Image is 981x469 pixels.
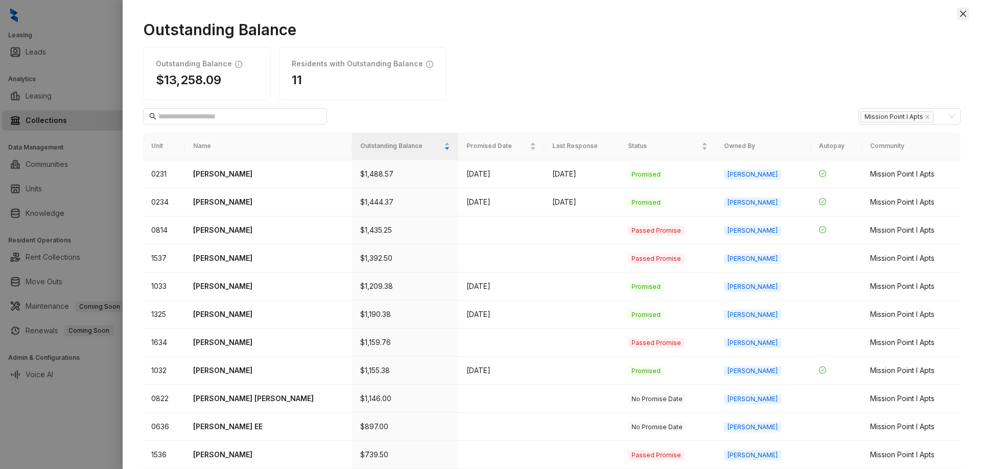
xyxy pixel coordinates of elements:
td: [DATE] [458,301,544,329]
th: Unit [143,133,185,160]
p: [PERSON_NAME] [193,196,344,208]
span: [PERSON_NAME] [724,422,781,432]
td: 1325 [143,301,185,329]
td: $1,488.57 [352,160,458,188]
td: $1,155.38 [352,357,458,385]
span: Outstanding Balance [360,141,442,151]
th: Name [185,133,353,160]
p: [PERSON_NAME] [193,337,344,348]
span: check-circle [819,366,826,374]
p: [PERSON_NAME] [193,449,344,460]
td: $1,159.76 [352,329,458,357]
td: 0231 [143,160,185,188]
div: Mission Point I Apts [870,365,952,376]
span: Passed Promise [628,254,685,264]
span: close [925,114,930,119]
span: [PERSON_NAME] [724,198,781,208]
td: [DATE] [544,188,620,216]
td: [DATE] [458,357,544,385]
span: [PERSON_NAME] [724,226,781,236]
h1: $13,258.09 [156,72,258,87]
div: Mission Point I Apts [870,449,952,460]
span: [PERSON_NAME] [724,338,781,348]
td: 1537 [143,244,185,273]
div: Mission Point I Apts [870,253,952,264]
td: 1536 [143,441,185,469]
span: [PERSON_NAME] [724,450,781,460]
div: Mission Point I Apts [870,196,952,208]
td: 1033 [143,273,185,301]
span: [PERSON_NAME] [724,282,781,292]
td: $897.00 [352,413,458,441]
span: [PERSON_NAME] [724,254,781,264]
span: No Promise Date [628,394,686,404]
div: Mission Point I Apts [870,309,952,320]
td: $1,435.25 [352,216,458,244]
span: Promised Date [466,141,527,151]
td: [DATE] [458,273,544,301]
span: check-circle [819,170,826,177]
p: [PERSON_NAME] [193,365,344,376]
p: [PERSON_NAME] [193,309,344,320]
div: Mission Point I Apts [870,393,952,404]
span: No Promise Date [628,422,686,432]
span: Promised [628,169,664,180]
div: Mission Point I Apts [870,337,952,348]
span: close [959,10,967,18]
p: [PERSON_NAME] [PERSON_NAME] [193,393,344,404]
th: Promised Date [458,133,544,160]
td: $1,146.00 [352,385,458,413]
th: Community [862,133,961,160]
span: [PERSON_NAME] [724,169,781,180]
div: Mission Point I Apts [870,421,952,432]
span: Status [628,141,699,151]
h1: Residents with Outstanding Balance [292,60,423,68]
p: [PERSON_NAME] [193,281,344,292]
h1: Outstanding Balance [143,20,961,39]
td: [DATE] [458,188,544,216]
td: $739.50 [352,441,458,469]
span: info-circle [426,60,433,68]
div: Mission Point I Apts [870,168,952,180]
td: $1,444.37 [352,188,458,216]
p: [PERSON_NAME] [193,225,344,236]
th: Last Response [544,133,620,160]
span: Promised [628,282,664,292]
span: Mission Point I Apts [860,111,934,122]
button: Close [957,8,969,20]
td: 0822 [143,385,185,413]
td: 1634 [143,329,185,357]
span: Promised [628,366,664,376]
td: [DATE] [458,160,544,188]
span: Passed Promise [628,226,685,236]
span: Passed Promise [628,338,685,348]
span: Passed Promise [628,450,685,460]
td: 0814 [143,216,185,244]
span: check-circle [819,198,826,205]
th: Autopay [811,133,862,160]
span: check-circle [819,226,826,233]
p: [PERSON_NAME] [193,168,344,180]
span: Promised [628,310,664,320]
span: search [149,113,156,120]
span: [PERSON_NAME] [724,394,781,404]
p: [PERSON_NAME] [193,253,344,264]
td: 1032 [143,357,185,385]
td: 0234 [143,188,185,216]
p: [PERSON_NAME] EE [193,421,344,432]
td: $1,209.38 [352,273,458,301]
span: [PERSON_NAME] [724,310,781,320]
span: Promised [628,198,664,208]
td: 0636 [143,413,185,441]
th: Owned By [716,133,811,160]
h1: Outstanding Balance [156,60,232,68]
td: [DATE] [544,160,620,188]
span: info-circle [235,60,242,68]
div: Mission Point I Apts [870,225,952,236]
div: Mission Point I Apts [870,281,952,292]
td: $1,190.38 [352,301,458,329]
h1: 11 [292,72,433,87]
span: [PERSON_NAME] [724,366,781,376]
th: Status [620,133,716,160]
td: $1,392.50 [352,244,458,273]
